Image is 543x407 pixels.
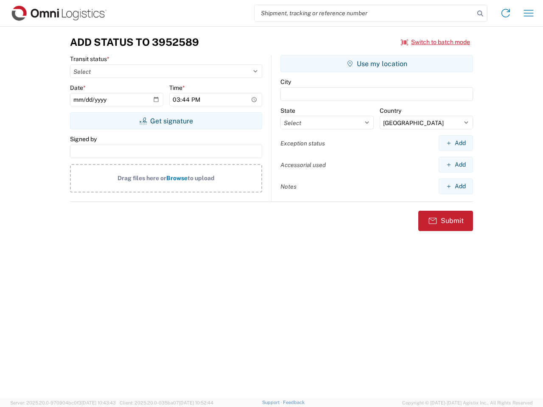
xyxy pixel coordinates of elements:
label: State [280,107,295,114]
span: Client: 2025.20.0-035ba07 [120,400,213,405]
a: Support [262,400,283,405]
label: City [280,78,291,86]
button: Use my location [280,55,473,72]
button: Add [439,178,473,194]
span: to upload [188,175,215,181]
label: Time [169,84,185,92]
label: Signed by [70,135,97,143]
label: Accessorial used [280,161,326,169]
button: Switch to batch mode [401,35,470,49]
input: Shipment, tracking or reference number [255,5,474,21]
h3: Add Status to 3952589 [70,36,199,48]
button: Add [439,157,473,173]
span: Drag files here or [118,175,166,181]
span: Browse [166,175,188,181]
label: Exception status [280,139,325,147]
a: Feedback [283,400,305,405]
label: Notes [280,183,297,190]
span: Server: 2025.20.0-970904bc0f3 [10,400,116,405]
label: Date [70,84,86,92]
span: Copyright © [DATE]-[DATE] Agistix Inc., All Rights Reserved [402,399,533,407]
button: Submit [418,211,473,231]
label: Transit status [70,55,109,63]
button: Add [439,135,473,151]
label: Country [380,107,401,114]
span: [DATE] 10:43:43 [81,400,116,405]
span: [DATE] 10:52:44 [179,400,213,405]
button: Get signature [70,112,262,129]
